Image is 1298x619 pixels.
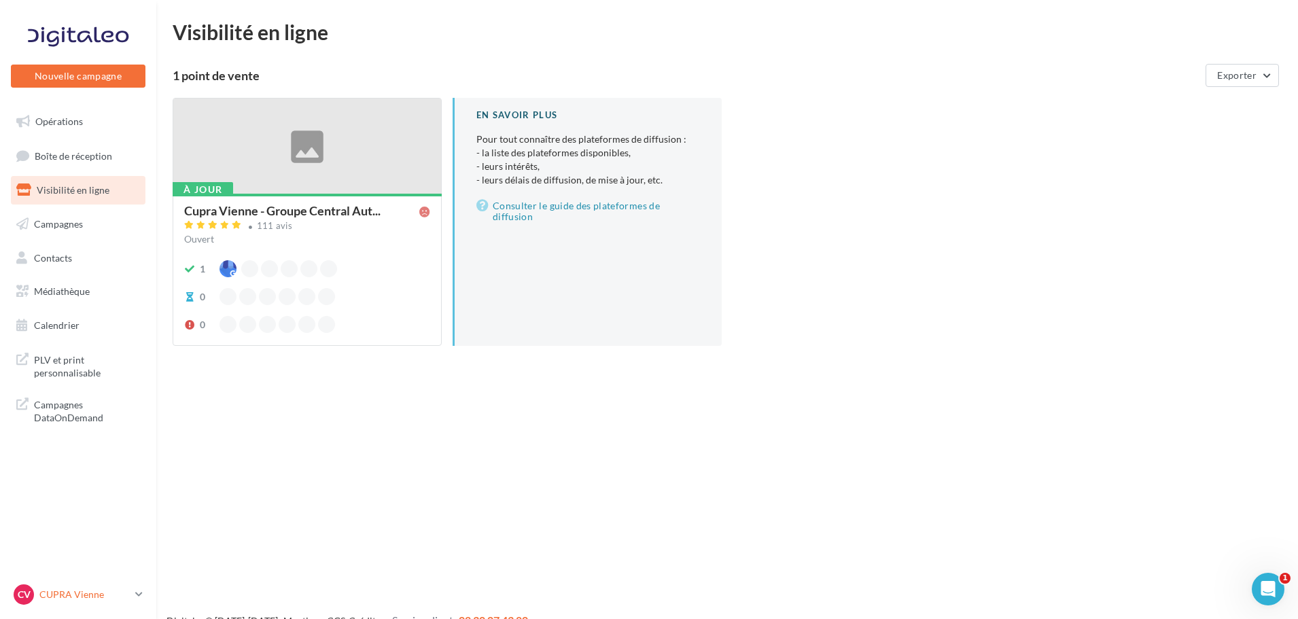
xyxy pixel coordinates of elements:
span: PLV et print personnalisable [34,351,140,380]
li: - leurs intérêts, [476,160,700,173]
a: Calendrier [8,311,148,340]
div: 0 [200,318,205,332]
span: Campagnes DataOnDemand [34,395,140,425]
span: Visibilité en ligne [37,184,109,196]
span: Ouvert [184,233,214,245]
span: Médiathèque [34,285,90,297]
div: À jour [173,182,233,197]
div: 1 [200,262,205,276]
span: 1 [1280,573,1291,584]
div: 0 [200,290,205,304]
div: Visibilité en ligne [173,22,1282,42]
span: Campagnes [34,218,83,230]
span: Opérations [35,116,83,127]
li: - la liste des plateformes disponibles, [476,146,700,160]
a: 111 avis [184,219,430,235]
a: Campagnes DataOnDemand [8,390,148,430]
button: Nouvelle campagne [11,65,145,88]
p: CUPRA Vienne [39,588,130,601]
span: Boîte de réception [35,149,112,161]
button: Exporter [1206,64,1279,87]
span: Cupra Vienne - Groupe Central Aut... [184,205,381,217]
span: Calendrier [34,319,80,331]
a: CV CUPRA Vienne [11,582,145,607]
span: Exporter [1217,69,1257,81]
a: Médiathèque [8,277,148,306]
div: 111 avis [257,222,293,230]
div: 1 point de vente [173,69,1200,82]
iframe: Intercom live chat [1252,573,1284,605]
a: Opérations [8,107,148,136]
a: Boîte de réception [8,141,148,171]
li: - leurs délais de diffusion, de mise à jour, etc. [476,173,700,187]
div: En savoir plus [476,109,700,122]
a: Consulter le guide des plateformes de diffusion [476,198,700,225]
a: Visibilité en ligne [8,176,148,205]
span: Contacts [34,251,72,263]
a: PLV et print personnalisable [8,345,148,385]
a: Campagnes [8,210,148,238]
p: Pour tout connaître des plateformes de diffusion : [476,132,700,187]
span: CV [18,588,31,601]
a: Contacts [8,244,148,272]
